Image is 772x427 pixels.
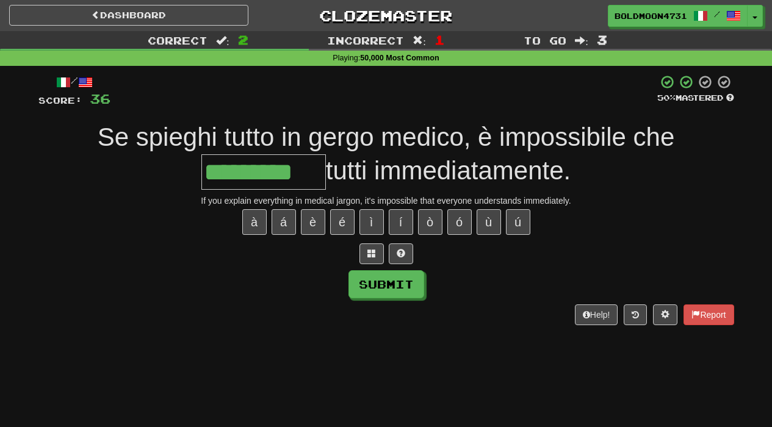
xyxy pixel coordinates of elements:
button: é [330,209,355,235]
span: To go [524,34,566,46]
span: Incorrect [327,34,404,46]
span: tutti immediatamente. [326,156,571,185]
span: / [714,10,720,18]
button: à [242,209,267,235]
span: : [216,35,229,46]
button: Switch sentence to multiple choice alt+p [359,243,384,264]
div: Mastered [657,93,734,104]
span: 3 [597,32,607,47]
span: : [413,35,426,46]
span: BoldMoon4731 [615,10,687,21]
a: Dashboard [9,5,248,26]
span: 1 [435,32,445,47]
button: ò [418,209,442,235]
button: á [272,209,296,235]
button: Round history (alt+y) [624,304,647,325]
span: : [575,35,588,46]
a: Clozemaster [267,5,506,26]
span: 36 [90,91,110,106]
div: If you explain everything in medical jargon, it's impossible that everyone understands immediately. [38,195,734,207]
button: è [301,209,325,235]
a: BoldMoon4731 / [608,5,748,27]
button: ú [506,209,530,235]
button: í [389,209,413,235]
strong: 50,000 Most Common [360,54,439,62]
button: Report [684,304,734,325]
button: Single letter hint - you only get 1 per sentence and score half the points! alt+h [389,243,413,264]
span: 50 % [657,93,676,102]
span: Correct [148,34,207,46]
button: ì [359,209,384,235]
button: ó [447,209,472,235]
span: Se spieghi tutto in gergo medico, è impossibile che [98,123,675,151]
span: Score: [38,95,82,106]
button: Help! [575,304,618,325]
div: / [38,74,110,90]
button: ù [477,209,501,235]
button: Submit [348,270,424,298]
span: 2 [238,32,248,47]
